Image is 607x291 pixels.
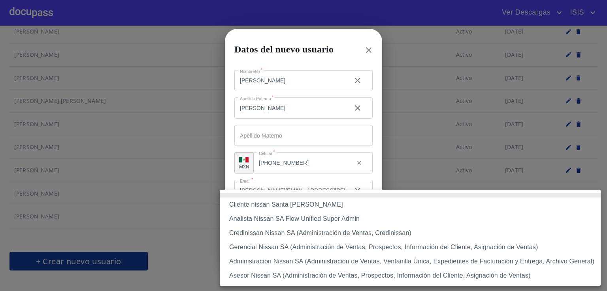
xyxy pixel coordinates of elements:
li: Gerencial Nissan SA (Administración de Ventas, Prospectos, Información del Cliente, Asignación de... [220,240,601,254]
li: Analista Nissan SA Flow Unified Super Admin [220,212,601,226]
li: Asesor Nissan SA (Administración de Ventas, Prospectos, Información del Cliente, Asignación de Ve... [220,269,601,283]
li: Credinissan Nissan SA (Administración de Ventas, Credinissan) [220,226,601,240]
li: Administración Nissan SA (Administración de Ventas, Ventanilla Única, Expedientes de Facturación ... [220,254,601,269]
li: Cliente nissan Santa [PERSON_NAME] [220,198,601,212]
